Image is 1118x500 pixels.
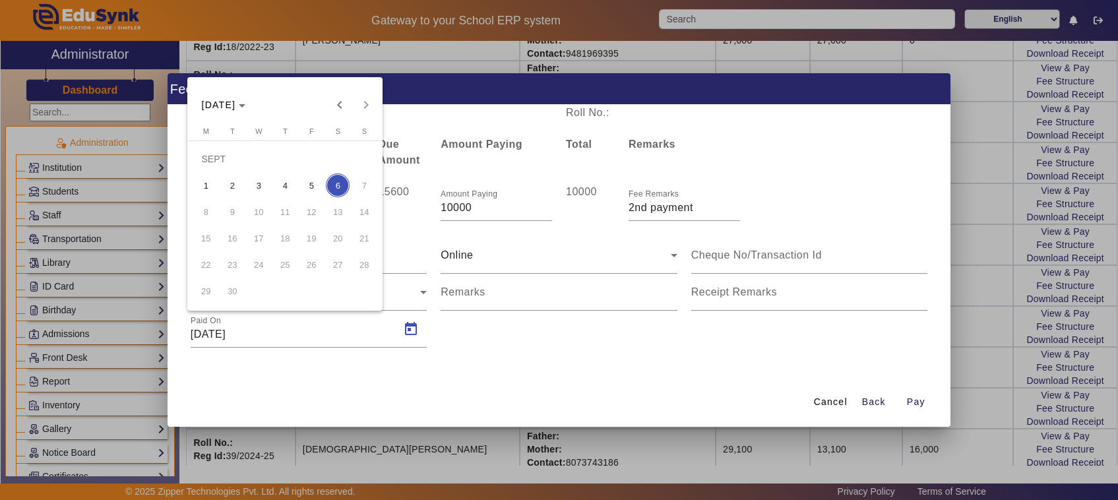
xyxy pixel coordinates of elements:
span: M [203,127,209,135]
button: 1 September 2025 [193,172,219,199]
span: 18 [273,226,297,250]
button: 30 September 2025 [219,278,245,304]
span: 23 [220,253,244,276]
button: 27 September 2025 [325,251,351,278]
span: 26 [299,253,323,276]
span: 25 [273,253,297,276]
span: 20 [326,226,350,250]
span: 24 [247,253,270,276]
button: 17 September 2025 [245,225,272,251]
span: F [309,127,314,135]
button: 10 September 2025 [245,199,272,225]
span: 22 [194,253,218,276]
button: 15 September 2025 [193,225,219,251]
span: 10 [247,200,270,224]
button: 16 September 2025 [219,225,245,251]
span: 15 [194,226,218,250]
button: 5 September 2025 [298,172,325,199]
button: 13 September 2025 [325,199,351,225]
button: 18 September 2025 [272,225,298,251]
button: Choose month and year [197,93,251,117]
button: 26 September 2025 [298,251,325,278]
button: Previous month [326,92,353,118]
button: 25 September 2025 [272,251,298,278]
span: 13 [326,200,350,224]
button: 28 September 2025 [351,251,377,278]
span: 21 [352,226,376,250]
span: 28 [352,253,376,276]
span: 14 [352,200,376,224]
span: W [255,127,262,135]
button: 23 September 2025 [219,251,245,278]
span: T [283,127,288,135]
button: 14 September 2025 [351,199,377,225]
button: 12 September 2025 [298,199,325,225]
span: [DATE] [202,100,236,110]
button: 19 September 2025 [298,225,325,251]
button: 21 September 2025 [351,225,377,251]
button: 8 September 2025 [193,199,219,225]
button: 9 September 2025 [219,199,245,225]
span: 4 [273,173,297,197]
span: S [362,127,367,135]
button: 20 September 2025 [325,225,351,251]
span: 7 [352,173,376,197]
span: 9 [220,200,244,224]
button: 29 September 2025 [193,278,219,304]
button: 2 September 2025 [219,172,245,199]
button: 11 September 2025 [272,199,298,225]
button: 4 September 2025 [272,172,298,199]
span: 6 [326,173,350,197]
span: 29 [194,279,218,303]
span: T [230,127,235,135]
span: 11 [273,200,297,224]
button: 7 September 2025 [351,172,377,199]
span: 5 [299,173,323,197]
span: 8 [194,200,218,224]
button: 3 September 2025 [245,172,272,199]
span: 2 [220,173,244,197]
span: S [336,127,340,135]
span: 12 [299,200,323,224]
button: 22 September 2025 [193,251,219,278]
span: 19 [299,226,323,250]
span: 3 [247,173,270,197]
td: SEPT [193,146,377,172]
span: 1 [194,173,218,197]
button: 24 September 2025 [245,251,272,278]
span: 27 [326,253,350,276]
button: 6 September 2025 [325,172,351,199]
span: 16 [220,226,244,250]
span: 17 [247,226,270,250]
span: 30 [220,279,244,303]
